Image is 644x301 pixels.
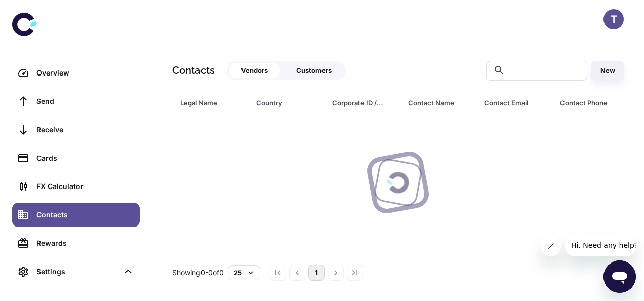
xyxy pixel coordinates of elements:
[332,96,396,110] span: Corporate ID / VAT
[36,96,134,107] div: Send
[180,96,244,110] span: Legal Name
[180,96,231,110] div: Legal Name
[603,9,624,29] button: T
[36,238,134,249] div: Rewards
[603,260,636,293] iframe: Button to launch messaging window
[408,96,459,110] div: Contact Name
[36,124,134,135] div: Receive
[256,96,320,110] span: Country
[560,96,611,110] div: Contact Phone
[12,259,140,284] div: Settings
[36,266,118,277] div: Settings
[565,234,636,256] iframe: Message from company
[36,181,134,192] div: FX Calculator
[268,265,365,281] nav: pagination navigation
[12,231,140,255] a: Rewards
[256,96,307,110] div: Country
[541,236,561,256] iframe: Close message
[36,67,134,79] div: Overview
[228,265,260,280] button: 25
[332,96,383,110] div: Corporate ID / VAT
[408,96,472,110] span: Contact Name
[12,146,140,170] a: Cards
[172,267,224,278] p: Showing 0-0 of 0
[6,7,73,15] span: Hi. Need any help?
[12,89,140,114] a: Send
[308,265,325,281] button: page 1
[591,61,624,81] button: New
[12,61,140,85] a: Overview
[172,63,215,78] h1: Contacts
[36,153,134,164] div: Cards
[12,174,140,199] a: FX Calculator
[12,118,140,142] a: Receive
[36,209,134,220] div: Contacts
[484,96,548,110] span: Contact Email
[560,96,624,110] span: Contact Phone
[484,96,535,110] div: Contact Email
[12,203,140,227] a: Contacts
[284,63,344,78] button: Customers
